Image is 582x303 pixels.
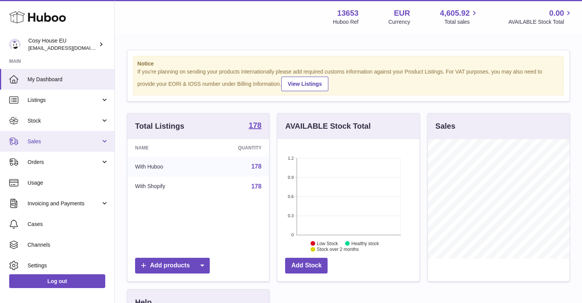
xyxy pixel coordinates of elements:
[9,39,21,50] img: supplychain@cosyhouse.de
[288,194,294,199] text: 0.6
[351,241,379,246] text: Healthy stock
[285,258,328,274] a: Add Stock
[249,121,261,131] a: 178
[127,157,204,177] td: With Huboo
[28,138,101,145] span: Sales
[440,8,470,18] span: 4,605.92
[28,76,109,83] span: My Dashboard
[281,77,328,91] a: View Listings
[135,258,210,274] a: Add products
[251,163,262,170] a: 178
[285,121,370,131] h3: AVAILABLE Stock Total
[549,8,564,18] span: 0.00
[28,117,101,124] span: Stock
[135,121,184,131] h3: Total Listings
[317,241,338,246] text: Low Stock
[292,233,294,237] text: 0
[137,60,559,67] strong: Notice
[127,177,204,197] td: With Shopify
[288,213,294,218] text: 0.3
[137,68,559,91] div: If you're planning on sending your products internationally please add required customs informati...
[394,8,410,18] strong: EUR
[28,221,109,228] span: Cases
[435,121,455,131] h3: Sales
[28,45,112,51] span: [EMAIL_ADDRESS][DOMAIN_NAME]
[28,241,109,249] span: Channels
[444,18,478,26] span: Total sales
[249,121,261,129] strong: 178
[440,8,479,26] a: 4,605.92 Total sales
[28,159,101,166] span: Orders
[9,274,105,288] a: Log out
[288,156,294,161] text: 1.2
[127,139,204,157] th: Name
[204,139,269,157] th: Quantity
[508,18,573,26] span: AVAILABLE Stock Total
[388,18,410,26] div: Currency
[337,8,359,18] strong: 13653
[28,97,101,104] span: Listings
[28,262,109,269] span: Settings
[333,18,359,26] div: Huboo Ref
[28,179,109,187] span: Usage
[288,175,294,180] text: 0.9
[317,247,359,252] text: Stock over 2 months
[28,200,101,207] span: Invoicing and Payments
[251,183,262,190] a: 178
[28,37,97,52] div: Cosy House EU
[508,8,573,26] a: 0.00 AVAILABLE Stock Total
